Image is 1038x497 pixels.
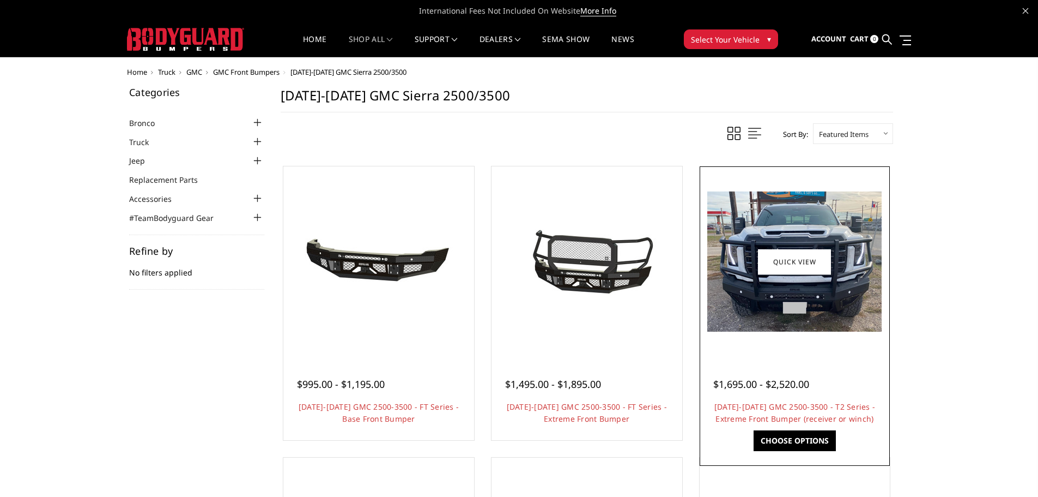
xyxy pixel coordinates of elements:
[850,34,869,44] span: Cart
[984,445,1038,497] iframe: Chat Widget
[684,29,778,49] button: Select Your Vehicle
[297,378,385,391] span: $995.00 - $1,195.00
[415,35,458,57] a: Support
[758,249,831,274] a: Quick view
[129,155,159,166] a: Jeep
[850,25,878,54] a: Cart 0
[707,191,882,332] img: 2024-2026 GMC 2500-3500 - T2 Series - Extreme Front Bumper (receiver or winch)
[713,378,809,391] span: $1,695.00 - $2,520.00
[129,212,227,224] a: #TeamBodyguard Gear
[158,67,175,77] a: Truck
[691,34,760,45] span: Select Your Vehicle
[754,430,836,451] a: Choose Options
[129,193,185,205] a: Accessories
[129,136,162,148] a: Truck
[714,402,875,424] a: [DATE]-[DATE] GMC 2500-3500 - T2 Series - Extreme Front Bumper (receiver or winch)
[777,126,808,142] label: Sort By:
[767,33,771,45] span: ▾
[127,28,244,51] img: BODYGUARD BUMPERS
[129,117,168,129] a: Bronco
[505,378,601,391] span: $1,495.00 - $1,895.00
[127,67,147,77] a: Home
[349,35,393,57] a: shop all
[290,67,406,77] span: [DATE]-[DATE] GMC Sierra 2500/3500
[507,402,667,424] a: [DATE]-[DATE] GMC 2500-3500 - FT Series - Extreme Front Bumper
[129,87,264,97] h5: Categories
[186,67,202,77] a: GMC
[811,34,846,44] span: Account
[303,35,326,57] a: Home
[299,402,459,424] a: [DATE]-[DATE] GMC 2500-3500 - FT Series - Base Front Bumper
[286,169,471,355] a: 2024-2025 GMC 2500-3500 - FT Series - Base Front Bumper 2024-2025 GMC 2500-3500 - FT Series - Bas...
[129,246,264,290] div: No filters applied
[129,174,211,185] a: Replacement Parts
[494,169,679,355] a: 2024-2026 GMC 2500-3500 - FT Series - Extreme Front Bumper 2024-2026 GMC 2500-3500 - FT Series - ...
[611,35,634,57] a: News
[580,5,616,16] a: More Info
[542,35,590,57] a: SEMA Show
[702,169,888,355] a: 2024-2026 GMC 2500-3500 - T2 Series - Extreme Front Bumper (receiver or winch) 2024-2026 GMC 2500...
[811,25,846,54] a: Account
[129,246,264,256] h5: Refine by
[213,67,280,77] a: GMC Front Bumpers
[479,35,521,57] a: Dealers
[870,35,878,43] span: 0
[281,87,893,112] h1: [DATE]-[DATE] GMC Sierra 2500/3500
